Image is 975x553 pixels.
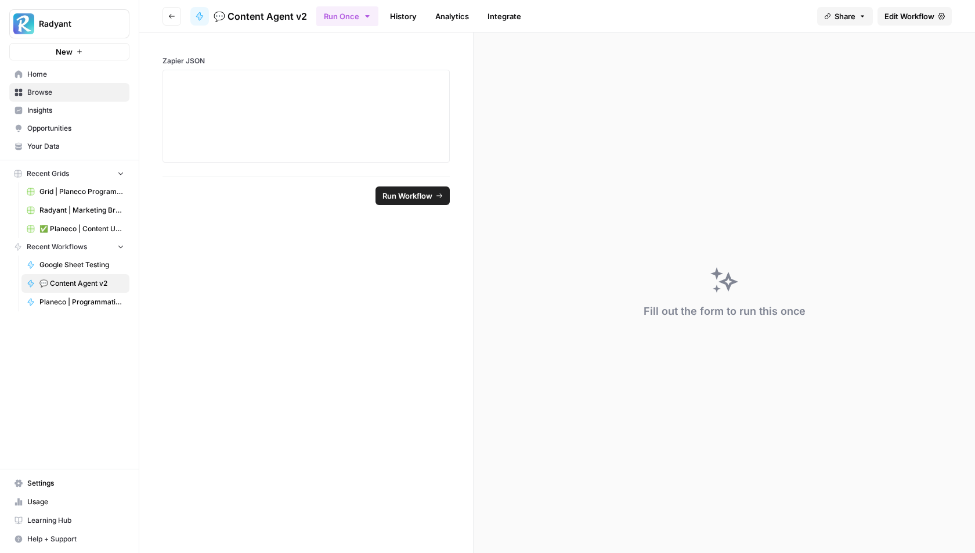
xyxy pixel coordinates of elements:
[382,190,432,202] span: Run Workflow
[835,10,855,22] span: Share
[39,278,124,289] span: 💬 Content Agent v2
[9,101,129,120] a: Insights
[27,242,87,252] span: Recent Workflows
[383,7,424,26] a: History
[428,7,476,26] a: Analytics
[817,7,873,26] button: Share
[162,56,450,66] label: Zapier JSON
[316,6,378,26] button: Run Once
[9,493,129,511] a: Usage
[190,7,307,26] a: 💬 Content Agent v2
[21,201,129,220] a: Radyant | Marketing Breakdowns
[9,137,129,156] a: Your Data
[375,186,450,205] button: Run Workflow
[27,168,69,179] span: Recent Grids
[878,7,952,26] a: Edit Workflow
[27,497,124,507] span: Usage
[39,186,124,197] span: Grid | Planeco Programmatic Cluster
[27,515,124,526] span: Learning Hub
[27,105,124,116] span: Insights
[39,297,124,307] span: Planeco | Programmatic Cluster für "Bauvoranfrage"
[27,69,124,80] span: Home
[21,256,129,274] a: Google Sheet Testing
[39,260,124,270] span: Google Sheet Testing
[21,220,129,238] a: ✅ Planeco | Content Update at Scale
[481,7,528,26] a: Integrate
[39,224,124,234] span: ✅ Planeco | Content Update at Scale
[9,119,129,138] a: Opportunities
[9,530,129,548] button: Help + Support
[13,13,34,34] img: Radyant Logo
[21,274,129,293] a: 💬 Content Agent v2
[21,293,129,311] a: Planeco | Programmatic Cluster für "Bauvoranfrage"
[9,65,129,84] a: Home
[27,534,124,544] span: Help + Support
[9,9,129,38] button: Workspace: Radyant
[56,46,73,58] span: New
[9,511,129,530] a: Learning Hub
[9,238,129,256] button: Recent Workflows
[9,165,129,182] button: Recent Grids
[39,205,124,216] span: Radyant | Marketing Breakdowns
[9,83,129,102] a: Browse
[39,18,109,30] span: Radyant
[21,182,129,201] a: Grid | Planeco Programmatic Cluster
[27,123,124,134] span: Opportunities
[9,43,129,60] button: New
[884,10,934,22] span: Edit Workflow
[214,9,307,23] span: 💬 Content Agent v2
[9,474,129,493] a: Settings
[27,141,124,152] span: Your Data
[644,303,806,319] div: Fill out the form to run this once
[27,87,124,98] span: Browse
[27,478,124,489] span: Settings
